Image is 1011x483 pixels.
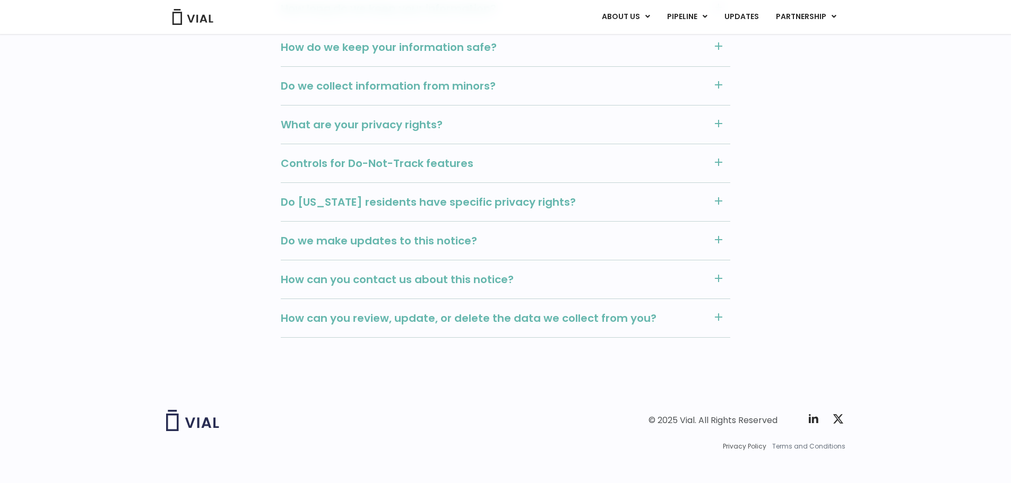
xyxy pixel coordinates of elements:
[281,156,707,170] span: Controls for Do-Not-Track features
[166,410,219,431] img: Vial logo wih "Vial" spelled out
[772,442,845,451] a: Terms and Conditions
[281,195,707,209] span: Do [US_STATE] residents have specific privacy rights?
[281,118,707,131] span: What are your privacy rights?
[281,234,707,248] span: Do we make updates to this notice?
[593,8,658,26] a: ABOUT USMenu Toggle
[723,442,766,451] a: Privacy Policy
[281,40,707,54] span: How do we keep your information safe?
[281,79,707,93] span: Do we collect information from minors?
[767,8,845,26] a: PARTNERSHIPMenu Toggle
[281,273,707,286] span: How can you contact us about this notice?
[659,8,715,26] a: PIPELINEMenu Toggle
[281,311,707,325] span: How can you review, update, or delete the data we collect from you?
[716,8,767,26] a: UPDATES
[171,9,214,25] img: Vial Logo
[649,415,777,426] div: © 2025 Vial. All Rights Reserved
